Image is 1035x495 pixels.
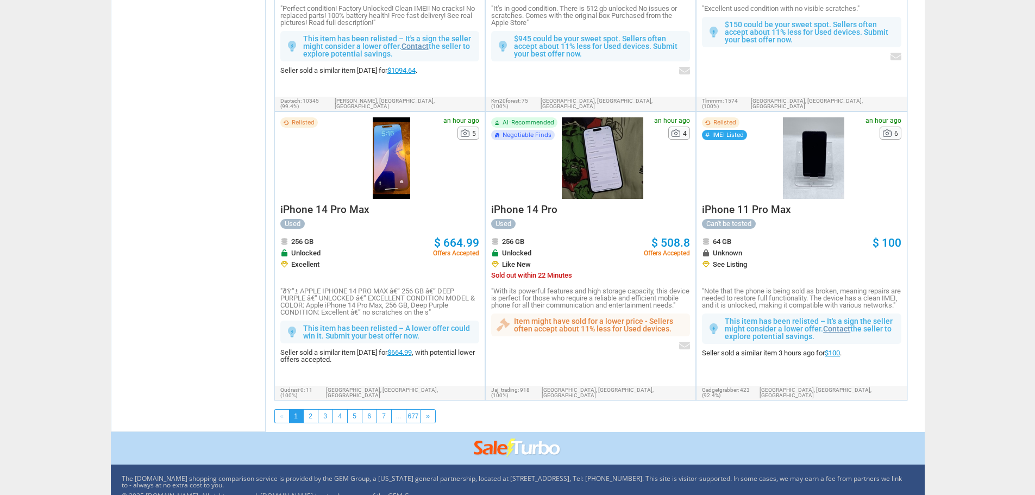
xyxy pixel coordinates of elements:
span: Negotiable Finds [503,132,551,138]
div: Seller sold a similar item [DATE] for . [280,67,479,74]
span: [PERSON_NAME], [GEOGRAPHIC_DATA],[GEOGRAPHIC_DATA] [335,98,479,109]
span: $ 100 [873,236,901,249]
p: $945 could be your sweet spot. Sellers often accept about 11% less for Used devices. Submit your ... [514,35,685,58]
div: Used [491,219,516,229]
a: » [421,410,435,423]
span: Like New [502,261,531,268]
span: Offers Accepted [433,250,479,256]
p: $150 could be your sweet spot. Sellers often accept about 11% less for Used devices. Submit your ... [725,21,895,43]
span: jaj_trading: [491,387,519,393]
p: This item has been relisted – It's a sign the seller might consider a lower offer. the seller to ... [303,35,474,58]
p: This item has been relisted – It's a sign the seller might consider a lower offer. the seller to ... [725,317,895,340]
a: $ 664.99 [434,237,479,249]
span: 64 GB [713,238,731,245]
span: 1574 (100%) [702,98,738,109]
span: iPhone 14 Pro Max [280,203,369,216]
span: qudrasi-0: [280,387,305,393]
a: $664.99 [387,348,412,356]
a: 677 [406,410,421,423]
a: 5 [348,410,362,423]
span: an hour ago [443,117,479,124]
span: Unlocked [291,249,321,256]
p: Item might have sold for a lower price - Sellers often accept about 11% less for Used devices. [514,317,685,333]
span: [GEOGRAPHIC_DATA], [GEOGRAPHIC_DATA],[GEOGRAPHIC_DATA] [326,387,479,398]
span: gadgetgrabber: [702,387,739,393]
span: 5 [472,130,476,137]
li: Next page [421,409,436,423]
span: 423 (92.4%) [702,387,750,398]
div: Used [280,219,305,229]
p: "With its powerful features and high storage capacity, this device is perfect for those who requi... [491,287,690,309]
span: IMEI Listed [712,132,744,138]
span: daotech: [280,98,302,104]
span: 256 GB [291,238,313,245]
p: "It’s in good condition. There is 512 gb unlocked No issues or scratches. Comes with the original... [491,5,690,26]
span: [GEOGRAPHIC_DATA], [GEOGRAPHIC_DATA],[GEOGRAPHIC_DATA] [760,387,901,398]
p: "Note that the phone is being sold as broken, meaning repairs are needed to restore full function... [702,287,901,309]
a: $1094.64 [387,66,416,74]
span: [GEOGRAPHIC_DATA], [GEOGRAPHIC_DATA],[GEOGRAPHIC_DATA] [542,387,690,398]
span: Relisted [713,120,736,126]
span: [GEOGRAPHIC_DATA], [GEOGRAPHIC_DATA],[GEOGRAPHIC_DATA] [541,98,690,109]
div: Seller sold a similar item [DATE] for , with potential lower offers accepted. [280,349,479,363]
span: iPhone 11 Pro Max [702,203,791,216]
a: $ 508.8 [651,237,690,249]
span: an hour ago [654,117,690,124]
span: Sold out within 22 Minutes [491,272,572,279]
span: 10345 (99.4%) [280,98,319,109]
a: ... [392,410,406,423]
span: 6 [894,130,898,137]
span: See Listing [713,261,747,268]
span: AI-Recommended [503,120,554,126]
p: "ðŸ“± APPLE IPHONE 14 PRO MAX â€“ 256 GB â€“ DEEP PURPLE â€“ UNLOCKED â€“ EXCELLENT CONDITION MOD... [280,287,479,316]
span: Unknown [713,249,742,256]
span: $ 664.99 [434,236,479,249]
span: 4 [683,130,687,137]
span: 75 (100%) [491,98,528,109]
span: an hour ago [865,117,901,124]
a: 3 [318,410,333,423]
p: "Perfect condition! Factory Unlocked! Clean IMEI! No cracks! No replaced parts! 100% battery heal... [280,5,479,26]
span: Unlocked [502,249,531,256]
span: 256 GB [502,238,524,245]
a: Contact [823,324,850,333]
span: iPhone 14 Pro [491,203,557,216]
img: envelop icon [679,67,690,74]
a: $ 100 [873,237,901,249]
div: Can't be tested [702,219,756,229]
span: km20forest: [491,98,520,104]
img: envelop icon [679,342,690,349]
a: $100 [825,349,840,357]
span: 11 (100%) [280,387,312,398]
a: Contact [402,42,429,51]
a: 7 [377,410,391,423]
span: $ 508.8 [651,236,690,249]
img: saleturbo.com [474,438,561,458]
span: tlmmrm: [702,98,724,104]
span: Relisted [292,120,315,126]
a: iPhone 11 Pro Max [702,206,791,215]
span: Excellent [291,261,319,268]
a: « [275,410,289,423]
img: envelop icon [890,53,901,60]
span: 918 (100%) [491,387,530,398]
a: iPhone 14 Pro Max [280,206,369,215]
span: [GEOGRAPHIC_DATA], [GEOGRAPHIC_DATA],[GEOGRAPHIC_DATA] [751,98,901,109]
a: iPhone 14 Pro [491,206,557,215]
a: 6 [362,410,377,423]
span: Offers Accepted [644,250,690,256]
a: 1 [289,409,303,423]
p: "Excellent used condition with no visible scratches." [702,5,901,12]
a: 2 [304,410,318,423]
p: This item has been relisted – A lower offer could win it. Submit your best offer now. [303,324,474,340]
div: Seller sold a similar item 3 hours ago for . [702,349,901,356]
a: 4 [333,410,347,423]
